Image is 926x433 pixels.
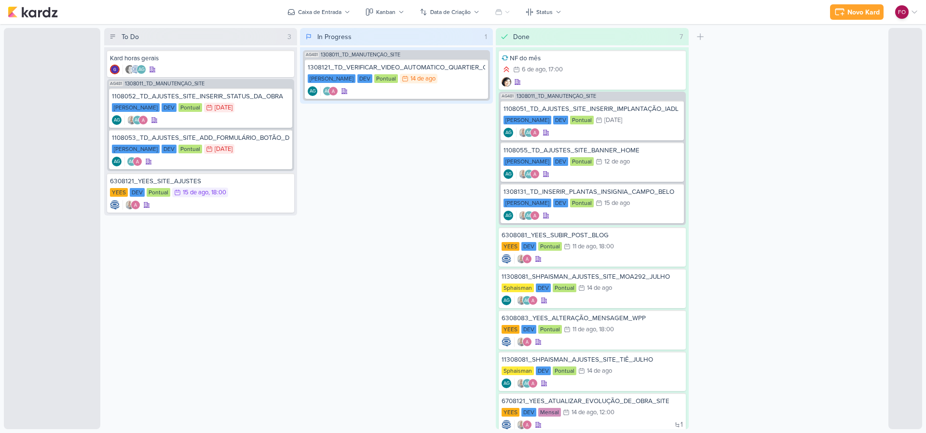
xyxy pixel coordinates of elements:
[374,74,398,83] div: Pontual
[112,157,122,166] div: Criador(a): Aline Gimenez Graciano
[308,86,317,96] div: Criador(a): Aline Gimenez Graciano
[308,63,485,72] div: 1308121_TD_VERIFICAR_VIDEO_AUTOMATICO_QUARTIER_CAMPO_BELO
[681,421,683,428] span: 1
[502,420,511,430] div: Criador(a): Caroline Traven De Andrade
[526,131,532,135] p: AG
[516,128,540,137] div: Colaboradores: Iara Santos, Aline Gimenez Graciano, Alessandra Gomes
[522,337,532,347] img: Alessandra Gomes
[597,409,614,416] div: , 12:00
[114,160,120,164] p: AG
[138,115,148,125] img: Alessandra Gomes
[110,188,128,197] div: YEES
[504,116,551,124] div: [PERSON_NAME]
[526,172,532,177] p: AG
[514,337,532,347] div: Colaboradores: Iara Santos, Alessandra Gomes
[138,68,145,72] p: AG
[504,128,513,137] div: Criador(a): Aline Gimenez Graciano
[516,169,540,179] div: Colaboradores: Iara Santos, Aline Gimenez Graciano, Alessandra Gomes
[112,92,289,101] div: 1108052_TD_AJUSTES_SITE_INSERIR_STATUS_DA_OBRA
[502,296,511,305] div: Criador(a): Aline Gimenez Graciano
[517,94,596,99] span: 1308011_TD_MANUTENÇÃO_SITE
[162,145,177,153] div: DEV
[505,214,512,218] p: AG
[110,200,120,210] img: Caroline Traven De Andrade
[305,52,319,57] span: AG481
[109,81,123,86] span: AG481
[596,326,614,333] div: , 18:00
[587,368,612,374] div: 14 de ago
[502,379,511,388] div: Criador(a): Aline Gimenez Graciano
[112,115,122,125] div: Criador(a): Aline Gimenez Graciano
[123,200,140,210] div: Colaboradores: Iara Santos, Alessandra Gomes
[524,298,531,303] p: AG
[514,420,532,430] div: Colaboradores: Iara Santos, Alessandra Gomes
[847,7,880,17] div: Novo Kard
[135,118,141,123] p: AG
[129,160,135,164] p: AG
[110,177,291,186] div: 6308121_YEES_SITE_AJUSTES
[110,65,120,74] div: Criador(a): Giulia Boschi
[517,337,526,347] img: Iara Santos
[604,159,630,165] div: 12 de ago
[514,296,538,305] div: Colaboradores: Iara Santos, Aline Gimenez Graciano, Alessandra Gomes
[538,242,562,251] div: Pontual
[538,325,562,334] div: Pontual
[524,211,534,220] div: Aline Gimenez Graciano
[504,169,513,179] div: Aline Gimenez Graciano
[136,65,146,74] div: Aline Gimenez Graciano
[587,285,612,291] div: 14 de ago
[308,86,317,96] div: Aline Gimenez Graciano
[502,355,683,364] div: 11308081_SHPAISMAN_AJUSTES_SITE_TIÊ_JULHO
[504,188,681,196] div: 1308131_TD_INSERIR_PLANTAS_INSIGNIA_CAMPO_BELO
[502,379,511,388] div: Aline Gimenez Graciano
[325,89,331,94] p: AG
[310,89,316,94] p: AG
[570,199,594,207] div: Pontual
[502,314,683,323] div: 6308083_YEES_ALTERAÇÃO_MENSAGEM_WPP
[215,105,232,111] div: [DATE]
[110,54,291,63] div: Kard horas gerais
[357,74,372,83] div: DEV
[504,381,510,386] p: AG
[536,284,551,292] div: DEV
[553,366,576,375] div: Pontual
[504,199,551,207] div: [PERSON_NAME]
[522,379,532,388] div: Aline Gimenez Graciano
[518,211,528,220] img: Iara Santos
[410,76,436,82] div: 14 de ago
[504,211,513,220] div: Criador(a): Aline Gimenez Graciano
[517,254,526,264] img: Iara Santos
[504,169,513,179] div: Criador(a): Aline Gimenez Graciano
[502,296,511,305] div: Aline Gimenez Graciano
[502,272,683,281] div: 11308081_SHPAISMAN_AJUSTES_SITE_MOA292_JULHO
[530,169,540,179] img: Alessandra Gomes
[521,325,536,334] div: DEV
[112,103,160,112] div: [PERSON_NAME]
[524,381,531,386] p: AG
[504,105,681,113] div: 1108051_TD_AJUSTES_SITE_INSERIR_IMPLANTAÇÃO_IADL
[528,296,538,305] img: Alessandra Gomes
[528,379,538,388] img: Alessandra Gomes
[124,157,142,166] div: Colaboradores: Aline Gimenez Graciano, Alessandra Gomes
[481,32,491,42] div: 1
[604,117,622,123] div: [DATE]
[127,115,136,125] img: Iara Santos
[553,284,576,292] div: Pontual
[505,131,512,135] p: AG
[125,65,135,74] img: Renata Brandão
[8,6,58,18] img: kardz.app
[131,65,140,74] img: Caroline Traven De Andrade
[502,54,683,63] div: NF do mês
[518,169,528,179] img: Iara Santos
[125,81,204,86] span: 1308011_TD_MANUTENÇÃO_SITE
[321,52,400,57] span: 1308011_TD_MANUTENÇÃO_SITE
[514,254,532,264] div: Colaboradores: Iara Santos, Alessandra Gomes
[133,157,142,166] img: Alessandra Gomes
[130,188,145,197] div: DEV
[147,188,170,197] div: Pontual
[502,337,511,347] img: Caroline Traven De Andrade
[114,118,120,123] p: AG
[127,157,136,166] div: Aline Gimenez Graciano
[524,128,534,137] div: Aline Gimenez Graciano
[110,200,120,210] div: Criador(a): Caroline Traven De Andrade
